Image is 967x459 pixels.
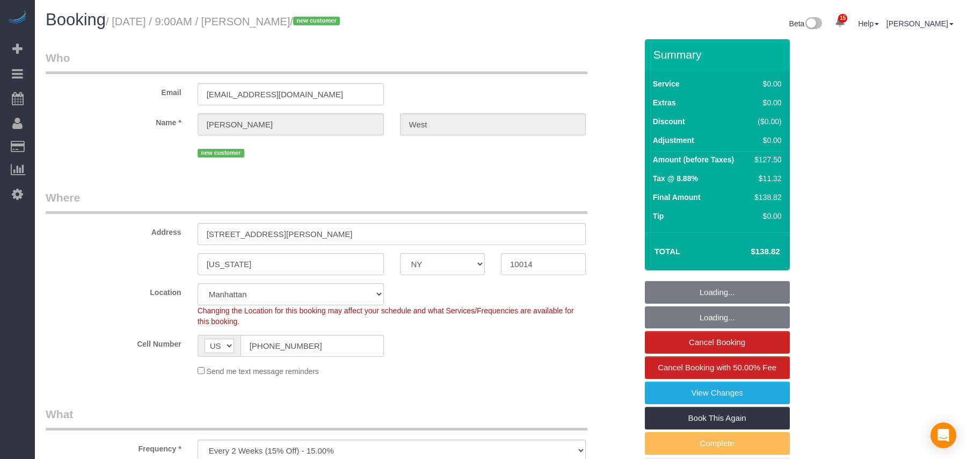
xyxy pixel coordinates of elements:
[46,406,587,431] legend: What
[38,83,190,98] label: Email
[653,173,698,184] label: Tax @ 8.88%
[198,149,244,157] span: new customer
[46,10,106,29] span: Booking
[106,16,343,27] small: / [DATE] / 9:00AM / [PERSON_NAME]
[198,113,384,135] input: First Name
[241,335,384,357] input: Cell Number
[645,356,790,379] a: Cancel Booking with 50.00% Fee
[207,367,319,376] span: Send me text message reminders
[645,331,790,354] a: Cancel Booking
[38,283,190,298] label: Location
[198,253,384,275] input: City
[750,78,781,89] div: $0.00
[38,113,190,128] label: Name *
[750,192,781,203] div: $138.82
[789,19,823,28] a: Beta
[46,190,587,214] legend: Where
[653,97,676,108] label: Extras
[653,135,694,146] label: Adjustment
[658,363,776,372] span: Cancel Booking with 50.00% Fee
[653,48,784,61] h3: Summary
[718,247,780,256] h4: $138.82
[750,211,781,221] div: $0.00
[38,440,190,454] label: Frequency *
[293,17,340,25] span: new customer
[858,19,879,28] a: Help
[750,97,781,108] div: $0.00
[838,14,847,23] span: 15
[290,16,343,27] span: /
[655,247,681,256] strong: Total
[400,113,586,135] input: Last Name
[653,211,664,221] label: Tip
[886,19,954,28] a: [PERSON_NAME]
[46,50,587,74] legend: Who
[653,78,680,89] label: Service
[804,17,822,31] img: New interface
[750,173,781,184] div: $11.32
[645,382,790,404] a: View Changes
[830,11,850,34] a: 15
[198,306,574,326] span: Changing the Location for this booking may affect your schedule and what Services/Frequencies are...
[38,335,190,349] label: Cell Number
[6,11,28,26] img: Automaid Logo
[653,116,685,127] label: Discount
[645,407,790,429] a: Book This Again
[653,192,701,203] label: Final Amount
[653,154,734,165] label: Amount (before Taxes)
[38,223,190,238] label: Address
[930,422,956,448] div: Open Intercom Messenger
[750,116,781,127] div: ($0.00)
[750,135,781,146] div: $0.00
[501,253,586,275] input: Zip Code
[198,83,384,105] input: Email
[750,154,781,165] div: $127.50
